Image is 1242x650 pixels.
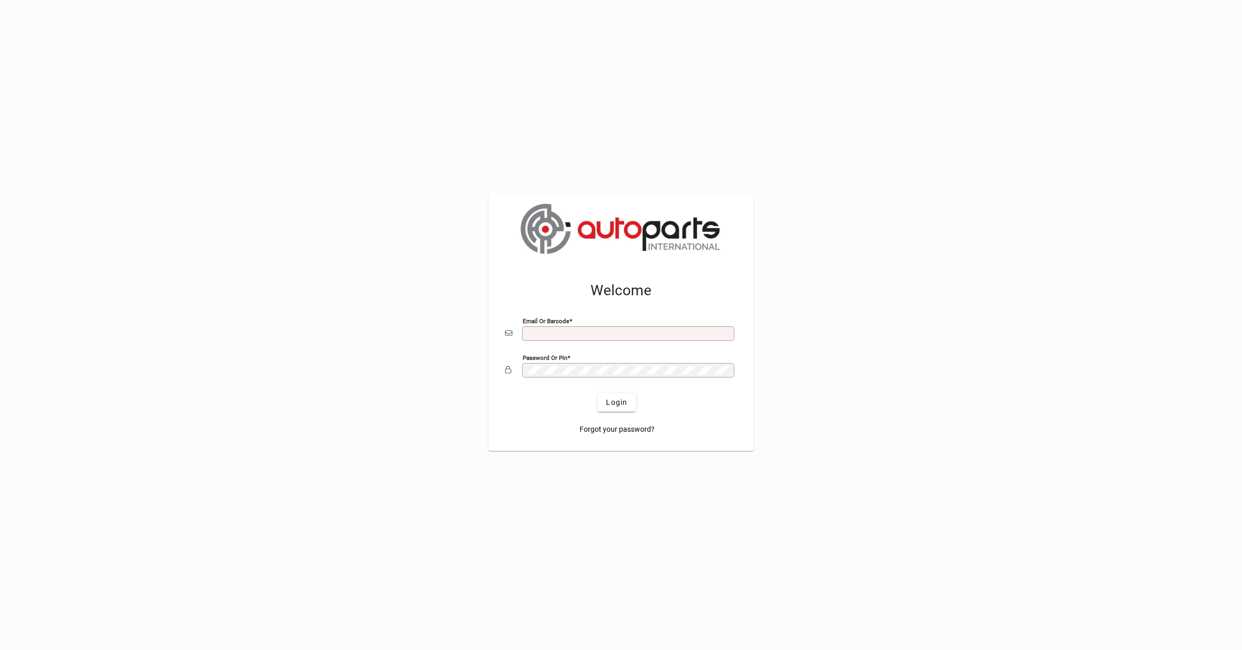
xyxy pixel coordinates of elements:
[598,393,635,412] button: Login
[606,397,627,408] span: Login
[575,420,659,439] a: Forgot your password?
[580,424,655,435] span: Forgot your password?
[505,282,737,299] h2: Welcome
[523,318,569,325] mat-label: Email or Barcode
[523,354,567,361] mat-label: Password or Pin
